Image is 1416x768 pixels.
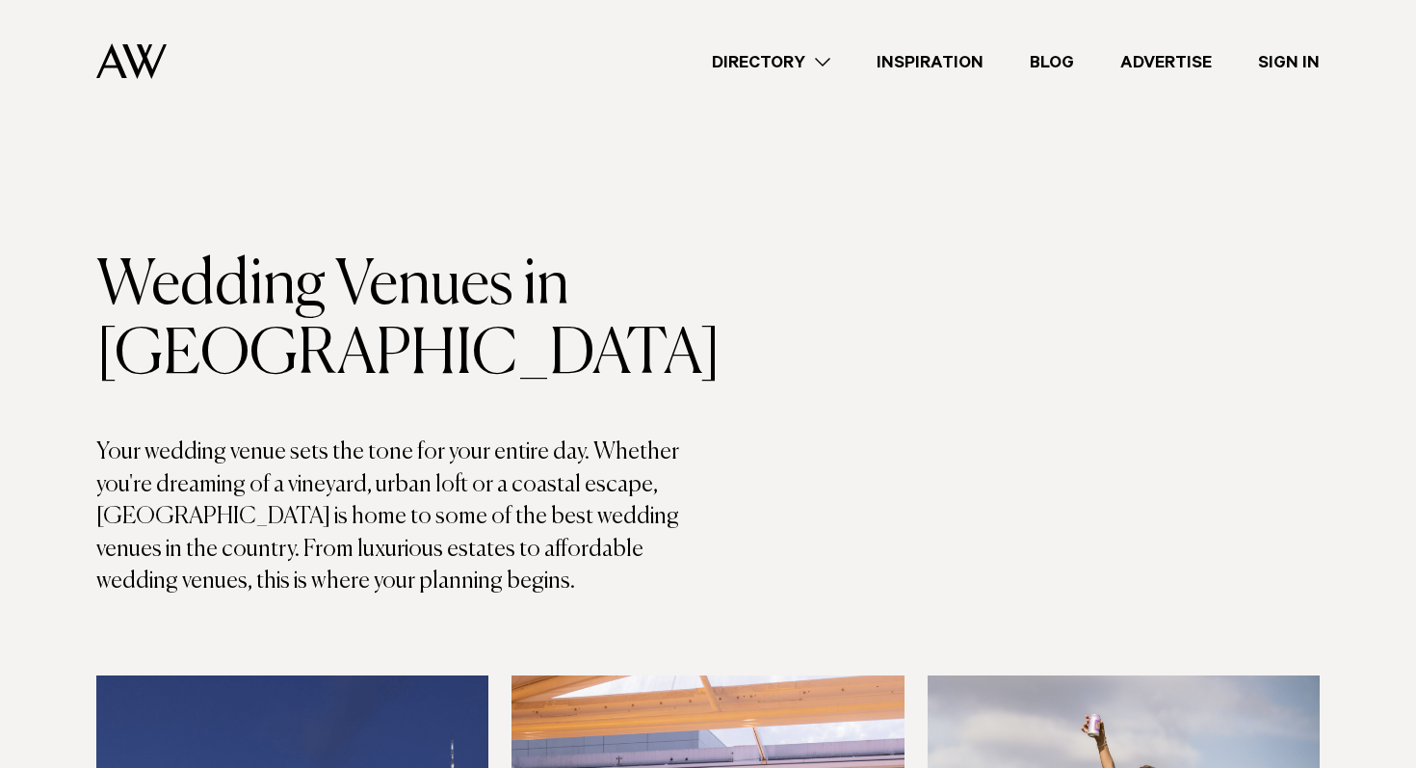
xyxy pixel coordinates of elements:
h1: Wedding Venues in [GEOGRAPHIC_DATA] [96,252,708,390]
a: Blog [1007,49,1097,75]
a: Advertise [1097,49,1235,75]
a: Directory [689,49,853,75]
p: Your wedding venue sets the tone for your entire day. Whether you're dreaming of a vineyard, urba... [96,437,708,598]
a: Sign In [1235,49,1343,75]
a: Inspiration [853,49,1007,75]
img: Auckland Weddings Logo [96,43,167,79]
